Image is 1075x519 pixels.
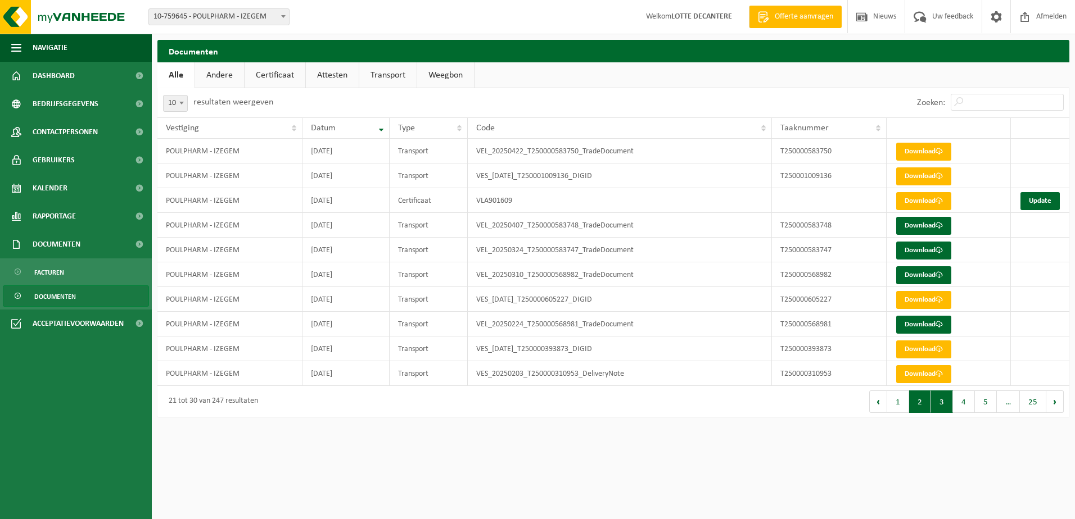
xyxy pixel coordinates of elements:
td: POULPHARM - IZEGEM [157,213,302,238]
a: Andere [195,62,244,88]
td: VEL_20250422_T250000583750_TradeDocument [468,139,772,163]
a: Download [896,242,951,259]
a: Attesten [306,62,359,88]
span: Taaknummer [780,124,829,133]
td: T250001009136 [772,163,887,188]
td: T250000583750 [772,139,887,163]
a: Facturen [3,261,149,283]
span: 10 [163,95,188,112]
span: Facturen [34,262,64,283]
label: Zoeken: [917,98,945,107]
a: Download [896,291,951,309]
td: VEL_20250324_T250000583747_TradeDocument [468,238,772,262]
td: POULPHARM - IZEGEM [157,262,302,287]
td: POULPHARM - IZEGEM [157,312,302,336]
a: Certificaat [245,62,305,88]
a: Documenten [3,285,149,307]
td: T250000310953 [772,361,887,386]
span: Documenten [33,230,80,258]
span: Bedrijfsgegevens [33,90,98,118]
td: T250000568982 [772,262,887,287]
strong: LOTTE DECANTERE [671,12,732,21]
td: T250000583747 [772,238,887,262]
td: T250000605227 [772,287,887,312]
td: Transport [390,139,468,163]
span: Navigatie [33,34,67,62]
td: [DATE] [302,312,390,336]
td: VES_[DATE]_T250001009136_DIGID [468,163,772,188]
a: Download [896,340,951,358]
span: Offerte aanvragen [772,11,836,22]
td: [DATE] [302,238,390,262]
a: Weegbon [417,62,474,88]
div: 21 tot 30 van 247 resultaten [163,391,258,412]
td: Transport [390,312,468,336]
td: POULPHARM - IZEGEM [157,238,302,262]
a: Offerte aanvragen [749,6,842,28]
a: Download [896,266,951,284]
span: Rapportage [33,202,76,230]
td: VEL_20250310_T250000568982_TradeDocument [468,262,772,287]
button: Previous [869,390,887,413]
td: T250000393873 [772,336,887,361]
td: POULPHARM - IZEGEM [157,188,302,213]
td: Transport [390,213,468,238]
td: POULPHARM - IZEGEM [157,163,302,188]
span: Dashboard [33,62,75,90]
a: Transport [359,62,417,88]
td: [DATE] [302,336,390,361]
td: [DATE] [302,139,390,163]
span: 10-759645 - POULPHARM - IZEGEM [148,8,290,25]
td: VEL_20250407_T250000583748_TradeDocument [468,213,772,238]
span: Code [476,124,495,133]
td: Transport [390,262,468,287]
button: 3 [931,390,953,413]
td: VES_[DATE]_T250000393873_DIGID [468,336,772,361]
a: Download [896,316,951,334]
td: POULPHARM - IZEGEM [157,336,302,361]
td: Certificaat [390,188,468,213]
td: T250000568981 [772,312,887,336]
td: [DATE] [302,262,390,287]
span: … [997,390,1020,413]
span: 10-759645 - POULPHARM - IZEGEM [149,9,289,25]
a: Alle [157,62,195,88]
td: Transport [390,287,468,312]
span: Documenten [34,286,76,307]
td: POULPHARM - IZEGEM [157,361,302,386]
td: [DATE] [302,287,390,312]
td: T250000583748 [772,213,887,238]
td: VEL_20250224_T250000568981_TradeDocument [468,312,772,336]
td: [DATE] [302,188,390,213]
td: Transport [390,336,468,361]
td: POULPHARM - IZEGEM [157,139,302,163]
button: 1 [887,390,909,413]
td: [DATE] [302,361,390,386]
a: Download [896,143,951,161]
span: Gebruikers [33,146,75,174]
td: VES_20250203_T250000310953_DeliveryNote [468,361,772,386]
span: Acceptatievoorwaarden [33,309,124,338]
td: Transport [390,163,468,188]
button: 5 [975,390,997,413]
td: Transport [390,238,468,262]
a: Download [896,365,951,383]
td: POULPHARM - IZEGEM [157,287,302,312]
span: Vestiging [166,124,199,133]
button: 25 [1020,390,1046,413]
td: VLA901609 [468,188,772,213]
button: 4 [953,390,975,413]
td: Transport [390,361,468,386]
span: Contactpersonen [33,118,98,146]
td: [DATE] [302,163,390,188]
label: resultaten weergeven [193,98,273,107]
span: Type [398,124,415,133]
td: VES_[DATE]_T250000605227_DIGID [468,287,772,312]
h2: Documenten [157,40,1069,62]
td: [DATE] [302,213,390,238]
span: Datum [311,124,336,133]
button: 2 [909,390,931,413]
a: Download [896,217,951,235]
span: Kalender [33,174,67,202]
a: Update [1020,192,1060,210]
